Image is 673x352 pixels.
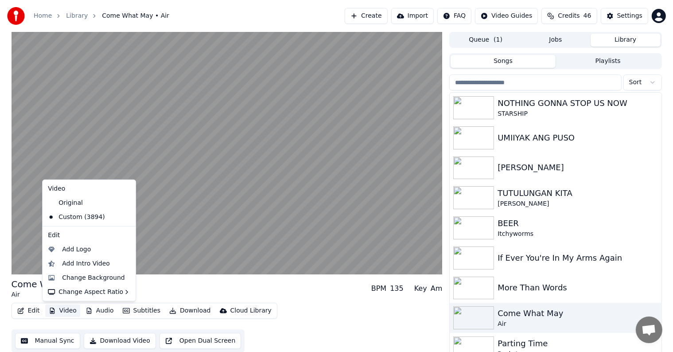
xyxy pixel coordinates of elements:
button: Manual Sync [15,333,80,349]
button: Open Dual Screen [159,333,241,349]
div: Custom (3894) [44,210,121,224]
div: NOTHING GONNA STOP US NOW [498,97,657,110]
button: FAQ [437,8,471,24]
button: Jobs [521,34,591,47]
span: 46 [584,12,591,20]
button: Create [345,8,388,24]
button: Playlists [556,55,661,68]
a: Home [34,12,52,20]
button: Credits46 [541,8,597,24]
div: Add Logo [62,245,91,254]
div: 135 [390,283,404,294]
div: Add Intro Video [62,259,110,268]
div: Air [498,320,657,329]
span: Sort [629,78,642,87]
div: [PERSON_NAME] [498,161,657,174]
button: Import [391,8,434,24]
button: Queue [451,34,521,47]
div: If Ever You're In My Arms Again [498,252,657,264]
div: [PERSON_NAME] [498,199,657,208]
button: Download Video [84,333,156,349]
nav: breadcrumb [34,12,169,20]
div: Air [12,290,85,299]
button: Video [45,305,80,317]
button: Audio [82,305,117,317]
div: STARSHIP [498,110,657,118]
div: Video [44,182,134,196]
div: Settings [617,12,642,20]
button: Settings [601,8,648,24]
div: Cloud Library [230,306,272,315]
div: Come What May [498,307,657,320]
span: ( 1 ) [494,35,502,44]
button: Subtitles [119,305,164,317]
div: Come What May [12,278,85,290]
button: Download [166,305,214,317]
button: Songs [451,55,556,68]
span: Credits [558,12,580,20]
div: Edit [44,228,134,242]
button: Video Guides [475,8,538,24]
a: Library [66,12,88,20]
div: Original [44,196,121,210]
div: Parting Time [498,337,657,350]
div: Am [431,283,443,294]
div: BPM [371,283,386,294]
div: Change Aspect Ratio [44,285,134,299]
div: Itchyworms [498,230,657,239]
button: Library [591,34,661,47]
div: BEER [498,217,657,230]
span: Come What May • Air [102,12,169,20]
div: More Than Words [498,282,657,294]
div: UMIIYAK ANG PUSO [498,132,657,144]
div: TUTULUNGAN KITA [498,187,657,199]
img: youka [7,7,25,25]
div: Open chat [636,317,662,343]
button: Edit [14,305,43,317]
div: Key [414,283,427,294]
div: Change Background [62,274,125,282]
